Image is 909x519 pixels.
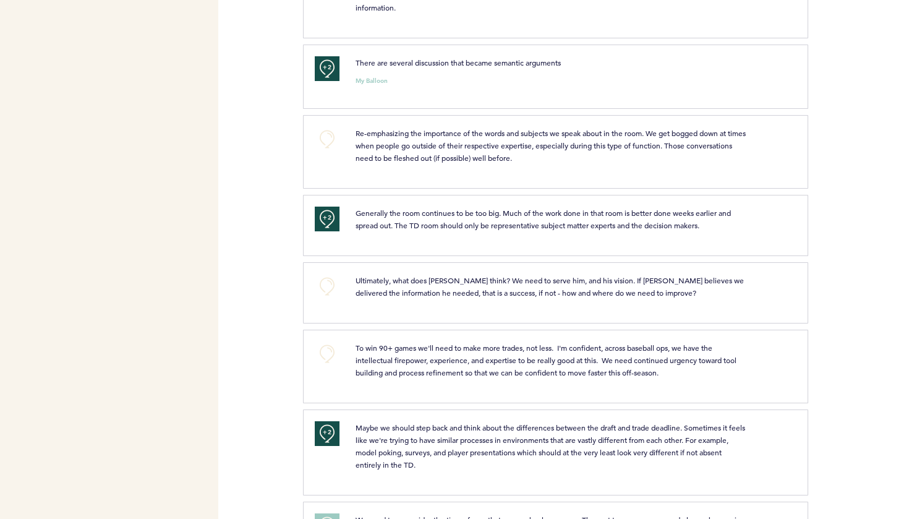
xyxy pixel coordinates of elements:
[315,421,339,446] button: +2
[315,56,339,81] button: +2
[315,207,339,231] button: +2
[356,128,748,163] span: Re-emphasizing the importance of the words and subjects we speak about in the room. We get bogged...
[356,422,747,470] span: Maybe we should step back and think about the differences between the draft and trade deadline. S...
[323,212,331,224] span: +2
[356,275,746,298] span: Ultimately, what does [PERSON_NAME] think? We need to serve him, and his vision. If [PERSON_NAME]...
[323,61,331,74] span: +2
[356,58,561,67] span: There are several discussion that became semantic arguments
[356,208,733,230] span: Generally the room continues to be too big. Much of the work done in that room is better done wee...
[323,426,331,439] span: +2
[356,78,388,84] small: My Balloon
[356,343,738,377] span: To win 90+ games we'll need to make more trades, not less. I'm confident, across baseball ops, we...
